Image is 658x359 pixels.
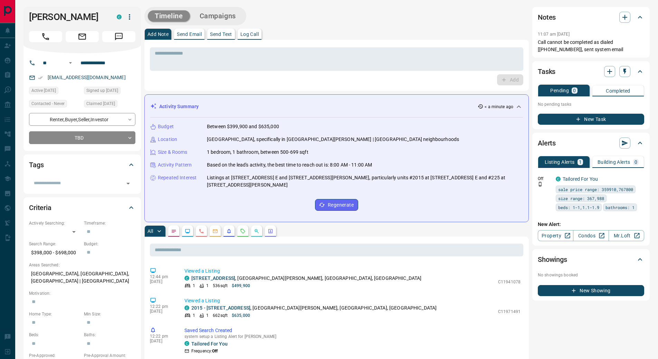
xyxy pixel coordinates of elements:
svg: Push Notification Only [538,182,543,187]
button: New Task [538,114,644,125]
p: [DATE] [150,309,174,314]
p: Off [538,176,552,182]
p: Location [158,136,177,143]
h2: Criteria [29,202,51,213]
p: Budget [158,123,174,130]
p: $635,000 [232,312,250,319]
span: Claimed [DATE] [86,100,115,107]
div: Criteria [29,199,135,216]
p: 1 [206,312,209,319]
button: New Showing [538,285,644,296]
p: Repeated Interest [158,174,197,181]
svg: Emails [212,228,218,234]
p: 0 [635,160,637,164]
p: Completed [606,88,630,93]
p: Activity Pattern [158,161,192,169]
p: Frequency: [191,348,218,354]
a: 2015 - [STREET_ADDRESS] [191,305,250,311]
p: Pre-Approval Amount: [84,352,135,359]
p: 662 sqft [213,312,228,319]
p: Motivation: [29,290,135,296]
p: Budget: [84,241,135,247]
div: condos.ca [184,341,189,346]
p: Listings at [STREET_ADDRESS] E and [STREET_ADDRESS][PERSON_NAME], particularly units #2015 at [ST... [207,174,523,189]
span: Email [66,31,99,42]
div: Alerts [538,135,644,151]
p: Between $399,900 and $635,000 [207,123,279,130]
p: Actively Searching: [29,220,80,226]
p: Beds: [29,332,80,338]
p: No pending tasks [538,99,644,110]
svg: Opportunities [254,228,259,234]
p: Viewed a Listing [184,297,521,304]
p: 1 bedroom, 1 bathroom, between 500-699 sqft [207,149,308,156]
svg: Lead Browsing Activity [185,228,190,234]
p: Viewed a Listing [184,267,521,275]
div: Notes [538,9,644,26]
div: Tags [29,157,135,173]
p: Listing Alerts [545,160,575,164]
p: system setup a Listing Alert for [PERSON_NAME] [184,334,521,339]
span: Active [DATE] [31,87,56,94]
button: Open [66,59,75,67]
p: $499,900 [232,283,250,289]
p: C11941078 [498,279,521,285]
p: All [147,229,153,234]
div: Activity Summary< a minute ago [150,100,523,113]
div: condos.ca [184,276,189,281]
strong: Off [212,349,218,353]
p: Log Call [240,32,259,37]
a: Condos [573,230,609,241]
div: Renter , Buyer , Seller , Investor [29,113,135,126]
button: Timeline [148,10,190,22]
span: bathrooms: 1 [605,204,635,211]
div: condos.ca [556,177,561,181]
p: 12:44 pm [150,274,174,279]
p: Activity Summary [159,103,199,110]
p: [DATE] [150,279,174,284]
a: [EMAIL_ADDRESS][DOMAIN_NAME] [48,75,126,80]
p: Saved Search Created [184,327,521,334]
p: Pending [550,88,569,93]
p: [DATE] [150,339,174,343]
p: Pre-Approved: [29,352,80,359]
span: Contacted - Never [31,100,65,107]
p: 1 [193,312,195,319]
p: Call cannot be completed as dialed [[PHONE_NUMBER]], sent system email [538,39,644,53]
p: Areas Searched: [29,262,135,268]
div: condos.ca [117,15,122,19]
p: Timeframe: [84,220,135,226]
svg: Listing Alerts [226,228,232,234]
p: Size & Rooms [158,149,188,156]
span: Signed up [DATE] [86,87,118,94]
div: Sat Aug 09 2025 [29,87,80,96]
p: Send Text [210,32,232,37]
p: 12:22 pm [150,334,174,339]
svg: Requests [240,228,246,234]
svg: Email Verified [38,75,43,80]
button: Regenerate [315,199,358,211]
p: Add Note [147,32,169,37]
p: Baths: [84,332,135,338]
p: No showings booked [538,272,644,278]
div: Thu Dec 07 2023 [84,87,135,96]
a: Tailored For You [191,341,228,347]
p: 0 [573,88,576,93]
p: Building Alerts [598,160,630,164]
div: Thu Dec 07 2023 [84,100,135,110]
p: [GEOGRAPHIC_DATA], specifically in [GEOGRAPHIC_DATA][PERSON_NAME] | [GEOGRAPHIC_DATA] neighbourhoods [207,136,459,143]
p: New Alert: [538,221,644,228]
svg: Agent Actions [268,228,273,234]
div: TBD [29,131,135,144]
div: condos.ca [184,305,189,310]
p: Send Email [177,32,202,37]
span: size range: 367,988 [558,195,604,202]
p: 12:22 pm [150,304,174,309]
button: Campaigns [193,10,243,22]
h2: Tags [29,159,44,170]
span: Message [102,31,135,42]
a: Mr.Loft [609,230,644,241]
button: Open [123,179,133,188]
svg: Calls [199,228,204,234]
h1: [PERSON_NAME] [29,11,106,22]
